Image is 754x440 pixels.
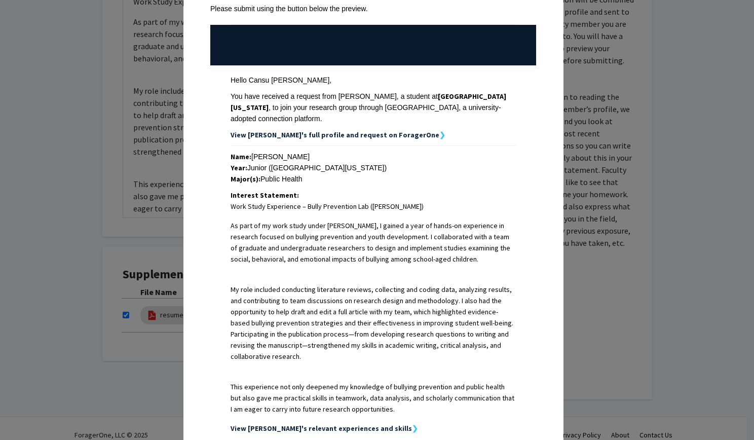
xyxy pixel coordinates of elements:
strong: View [PERSON_NAME]'s full profile and request on ForagerOne [231,130,439,139]
p: My role included conducting literature reviews, collecting and coding data, analyzing results, an... [231,284,516,362]
div: Hello Cansu [PERSON_NAME], [231,75,516,86]
p: Work Study Experience – Bully Prevention Lab ([PERSON_NAME]) [231,201,516,212]
iframe: Chat [8,394,43,432]
strong: Interest Statement: [231,191,299,200]
strong: Major(s): [231,174,260,184]
div: Public Health [231,173,516,185]
p: As part of my work study under [PERSON_NAME], I gained a year of hands-on experience in research ... [231,220,516,265]
div: You have received a request from [PERSON_NAME], a student at , to join your research group throug... [231,91,516,124]
strong: Name: [231,152,251,161]
strong: ❯ [439,130,445,139]
p: This experience not only deepened my knowledge of bullying prevention and public health but also ... [231,381,516,415]
div: [PERSON_NAME] [231,151,516,162]
div: Junior ([GEOGRAPHIC_DATA][US_STATE]) [231,162,516,173]
strong: Year: [231,163,247,172]
div: Please submit using the button below the preview. [210,3,536,14]
strong: ❯ [412,424,418,433]
strong: View [PERSON_NAME]'s relevant experiences and skills [231,424,412,433]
